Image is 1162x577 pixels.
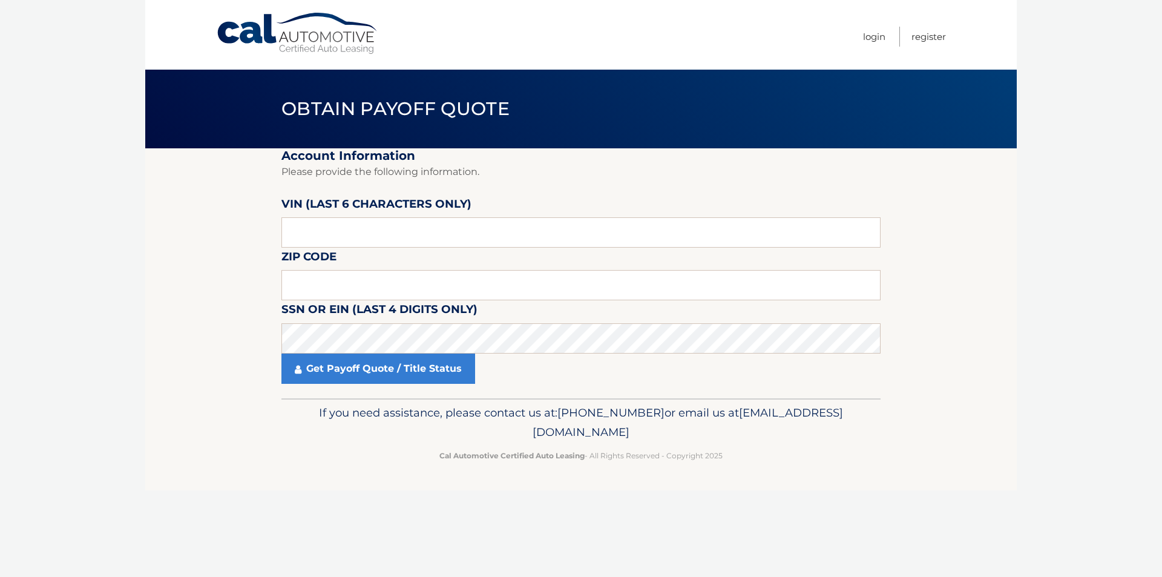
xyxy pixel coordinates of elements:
span: [PHONE_NUMBER] [557,406,665,420]
span: Obtain Payoff Quote [281,97,510,120]
strong: Cal Automotive Certified Auto Leasing [439,451,585,460]
p: If you need assistance, please contact us at: or email us at [289,403,873,442]
p: Please provide the following information. [281,163,881,180]
label: SSN or EIN (last 4 digits only) [281,300,478,323]
h2: Account Information [281,148,881,163]
a: Cal Automotive [216,12,379,55]
a: Get Payoff Quote / Title Status [281,354,475,384]
a: Register [911,27,946,47]
p: - All Rights Reserved - Copyright 2025 [289,449,873,462]
label: Zip Code [281,248,336,270]
a: Login [863,27,885,47]
label: VIN (last 6 characters only) [281,195,471,217]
